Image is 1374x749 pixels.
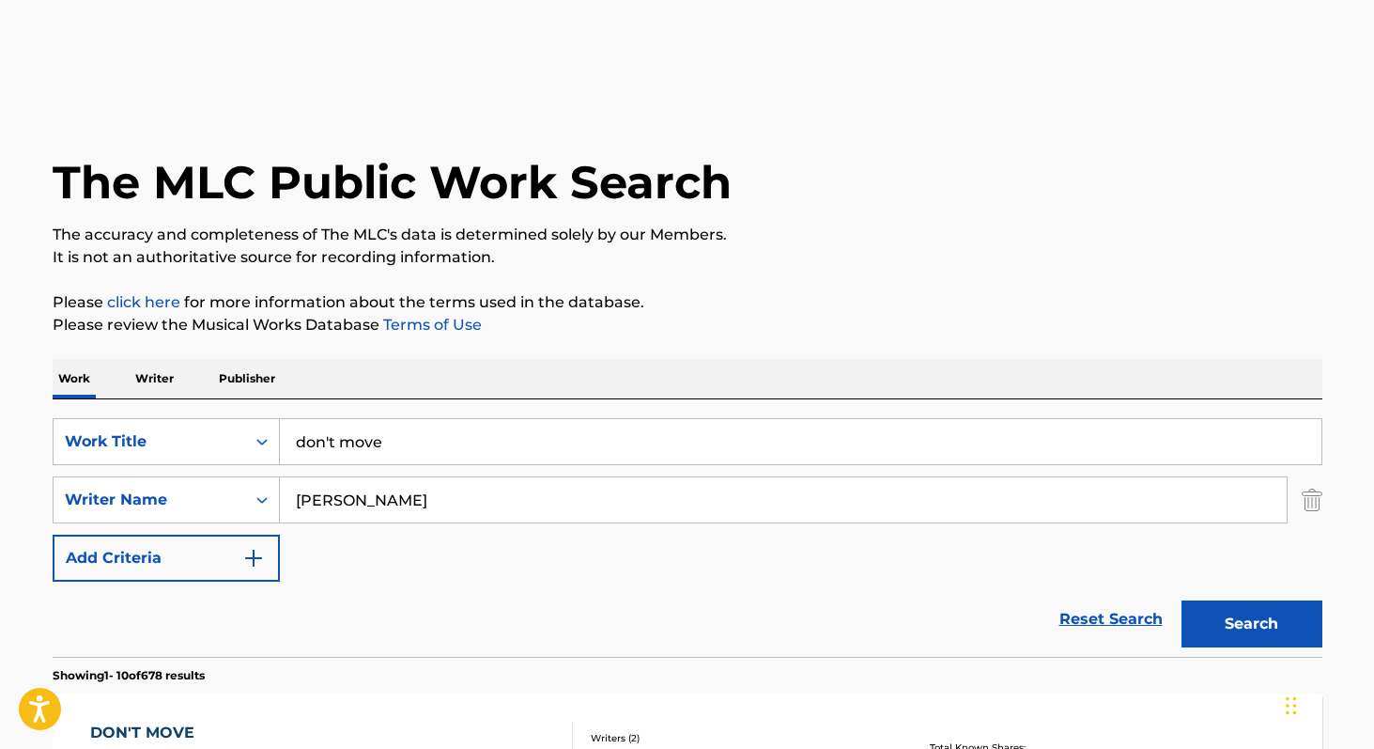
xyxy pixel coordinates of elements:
a: Reset Search [1050,599,1172,640]
div: DON'T MOVE [90,722,260,744]
img: Delete Criterion [1302,476,1322,523]
p: Writer [130,359,179,398]
p: The accuracy and completeness of The MLC's data is determined solely by our Members. [53,224,1322,246]
p: Please for more information about the terms used in the database. [53,291,1322,314]
iframe: Chat Widget [1280,659,1374,749]
p: It is not an authoritative source for recording information. [53,246,1322,269]
p: Showing 1 - 10 of 678 results [53,667,205,684]
p: Work [53,359,96,398]
form: Search Form [53,418,1322,657]
div: Work Title [65,430,234,453]
h1: The MLC Public Work Search [53,154,732,211]
div: Writers ( 2 ) [591,731,874,745]
button: Search [1181,601,1322,648]
div: Drag [1286,678,1297,734]
div: Writer Name [65,489,234,511]
a: Terms of Use [379,316,482,334]
button: Add Criteria [53,535,280,582]
img: 9d2ae6d4665cec9f34b9.svg [242,547,265,570]
p: Please review the Musical Works Database [53,314,1322,336]
a: click here [107,293,180,311]
p: Publisher [213,359,281,398]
